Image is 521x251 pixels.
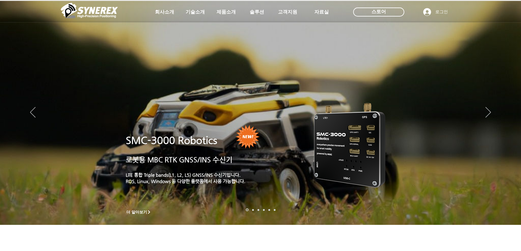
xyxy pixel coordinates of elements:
span: 기술소개 [186,9,205,15]
a: 고객지원 [273,6,303,18]
a: 제품소개 [211,6,241,18]
a: LTE 통합 Triple bands(L1, L2, L5) GNSS/INS 수신기입니다. [126,172,241,177]
nav: 슬라이드 [244,209,277,211]
a: 자료실 [307,6,337,18]
a: 정밀농업 [274,209,276,211]
a: 기술소개 [180,6,210,18]
a: SMC-3000 Robotics [126,135,217,146]
a: 회사소개 [150,6,180,18]
img: KakaoTalk_20241224_155801212.png [306,94,394,195]
button: 다음 [486,107,491,118]
a: 로봇 [268,209,270,211]
span: 자료실 [314,9,329,15]
div: 스토어 [353,8,404,17]
span: 제품소개 [217,9,236,15]
a: 드론 8 - SMC 2000 [252,209,254,211]
button: 이전 [30,107,35,118]
a: 자율주행 [263,209,265,211]
a: ROS, Linux, Windows 등 다양한 플랫폼에서 사용 가능합니다. [126,179,245,184]
a: 솔루션 [242,6,272,18]
a: 측량 IoT [257,209,259,211]
img: 씨너렉스_White_simbol_대지 1.png [61,2,118,20]
span: 스토어 [371,8,386,15]
a: 로봇- SMC 2000 [246,209,248,211]
button: 로그인 [419,6,452,18]
span: 솔루션 [250,9,264,15]
span: 더 알아보기 [126,210,147,215]
a: 로봇용 MBC RTK GNSS/INS 수신기 [126,156,233,164]
span: 로그인 [433,9,450,15]
a: 더 알아보기 [124,208,154,216]
span: 고객지원 [278,9,297,15]
span: 회사소개 [155,9,174,15]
